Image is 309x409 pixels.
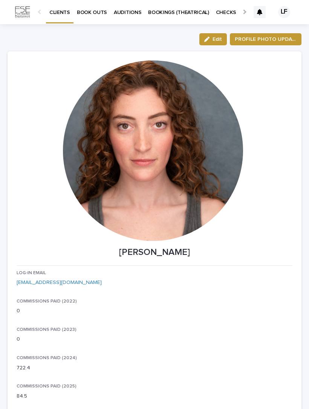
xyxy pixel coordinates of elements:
button: PROFILE PHOTO UPDATE [230,33,301,45]
p: 0 [17,335,292,343]
span: COMMISSIONS PAID (2024) [17,356,77,360]
div: LF [278,6,290,18]
span: COMMISSIONS PAID (2022) [17,299,77,304]
p: 722.4 [17,364,292,372]
p: 0 [17,307,292,315]
p: [PERSON_NAME] [17,247,292,258]
a: [EMAIL_ADDRESS][DOMAIN_NAME] [17,280,102,285]
button: Edit [199,33,227,45]
p: 84.5 [17,392,292,400]
span: COMMISSIONS PAID (2023) [17,327,76,332]
span: COMMISSIONS PAID (2025) [17,384,76,389]
span: LOG-IN EMAIL [17,271,46,275]
span: Edit [213,37,222,42]
img: Km9EesSdRbS9ajqhBzyo [15,5,30,20]
span: PROFILE PHOTO UPDATE [235,35,297,43]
